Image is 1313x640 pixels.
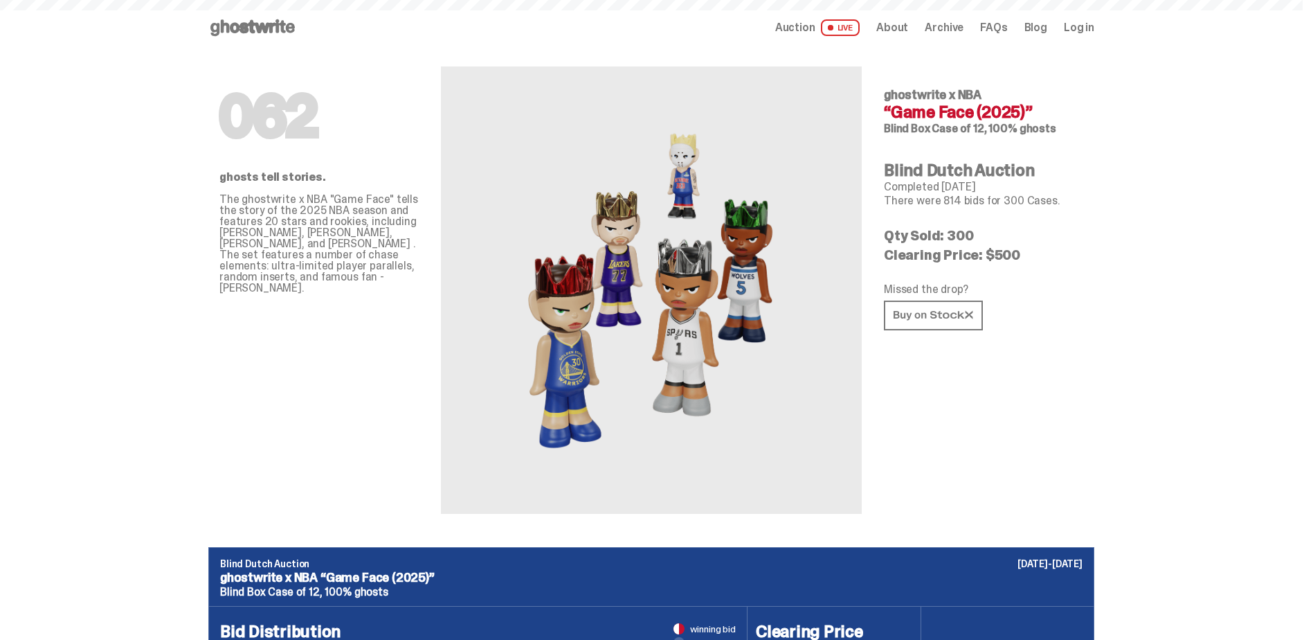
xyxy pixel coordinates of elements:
p: Qty Sold: 300 [884,229,1083,242]
a: Auction LIVE [775,19,860,36]
p: ghosts tell stories. [219,172,419,183]
a: Log in [1064,22,1094,33]
h1: 062 [219,89,419,144]
h4: “Game Face (2025)” [884,104,1083,121]
p: [DATE]-[DATE] [1017,559,1083,569]
p: There were 814 bids for 300 Cases. [884,195,1083,206]
h4: Clearing Price [756,623,912,640]
span: winning bid [690,624,736,634]
span: LIVE [821,19,860,36]
span: Blind Box Case of 12, 100% ghosts [220,585,388,599]
p: Missed the drop? [884,284,1083,295]
a: Archive [925,22,963,33]
a: Blog [1024,22,1047,33]
span: Blind Box Case of 12, 100% ghosts [884,121,1056,136]
span: Auction [775,22,815,33]
p: Clearing Price: $500 [884,248,1083,262]
span: ghostwrite x NBA [884,87,981,103]
img: NBA&ldquo;Game Face (2025)&rdquo; [499,100,804,481]
p: ghostwrite x NBA “Game Face (2025)” [220,571,1083,584]
a: About [876,22,908,33]
a: FAQs [980,22,1007,33]
h4: Blind Dutch Auction [884,162,1083,179]
p: Completed [DATE] [884,181,1083,193]
p: The ghostwrite x NBA "Game Face" tells the story of the 2025 NBA season and features 20 stars and... [219,194,419,294]
p: Blind Dutch Auction [220,559,1083,569]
